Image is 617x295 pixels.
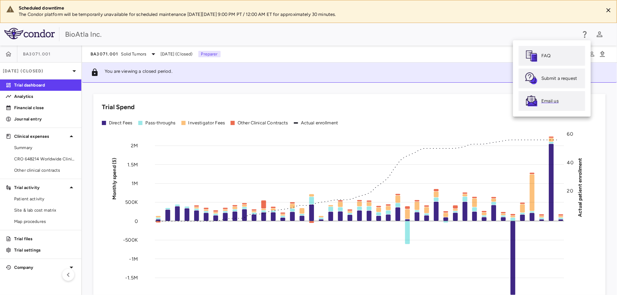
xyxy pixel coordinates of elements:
p: Email us [541,98,559,104]
p: Submit a request [541,75,577,82]
a: Email us [519,91,585,111]
a: Submit a request [519,69,585,88]
a: FAQ [519,46,585,66]
p: FAQ [541,53,551,59]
